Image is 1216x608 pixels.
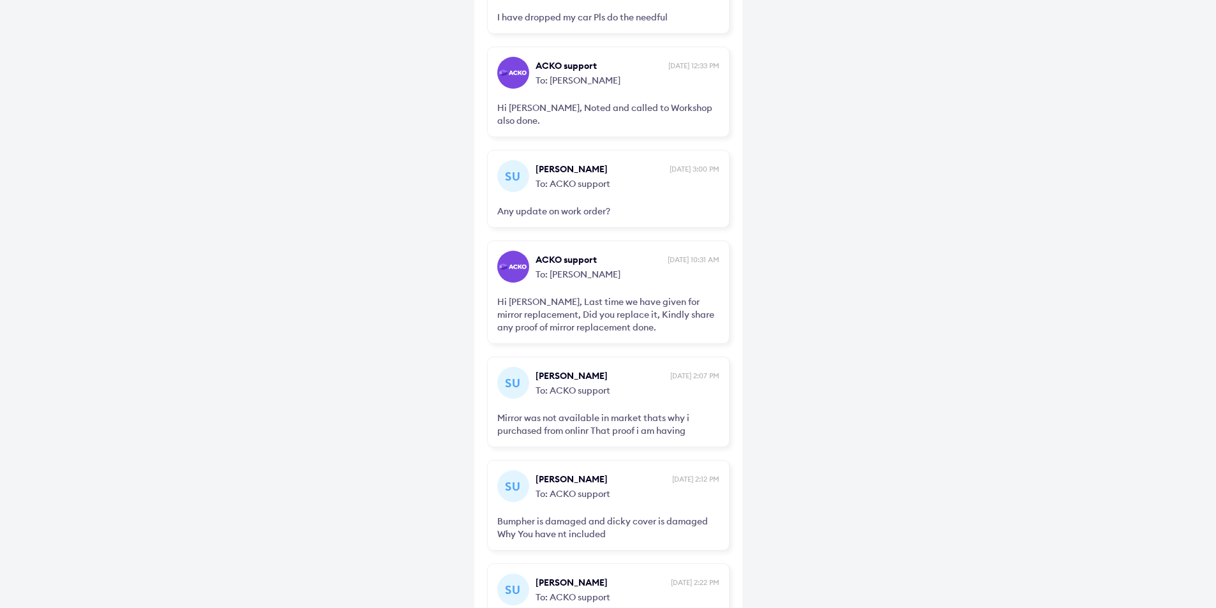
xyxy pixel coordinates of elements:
[671,577,719,588] span: [DATE] 2:22 PM
[670,164,719,174] span: [DATE] 3:00 PM
[536,486,719,500] span: To: ACKO support
[497,295,719,334] div: Hi [PERSON_NAME], Last time we have given for mirror replacement, Did you replace it, Kindly shar...
[536,266,719,281] span: To: [PERSON_NAME]
[536,72,719,87] span: To: [PERSON_NAME]
[536,382,719,397] span: To: ACKO support
[497,367,529,399] div: Su
[497,515,719,540] div: Bumpher is damaged and dicky cover is damaged Why You have nt included
[497,574,529,605] div: Su
[497,101,719,127] div: Hi [PERSON_NAME], Noted and called to Workshop also done.
[536,576,668,589] span: [PERSON_NAME]
[536,163,666,175] span: [PERSON_NAME]
[668,255,719,265] span: [DATE] 10:31 AM
[499,70,526,76] img: horizontal-gradient-white-text.png
[536,369,667,382] span: [PERSON_NAME]
[536,59,665,72] span: ACKO support
[497,412,719,437] div: Mirror was not available in market thats why i purchased from onlinr That proof i am having
[536,589,719,604] span: To: ACKO support
[536,473,669,486] span: [PERSON_NAME]
[672,474,719,484] span: [DATE] 2:12 PM
[497,205,719,218] div: Any update on work order?
[536,175,719,190] span: To: ACKO support
[670,371,719,381] span: [DATE] 2:07 PM
[497,160,529,192] div: Su
[536,253,664,266] span: ACKO support
[497,470,529,502] div: Su
[497,11,719,24] div: I have dropped my car Pls do the needful
[499,263,526,270] img: horizontal-gradient-white-text.png
[668,61,719,71] span: [DATE] 12:33 PM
